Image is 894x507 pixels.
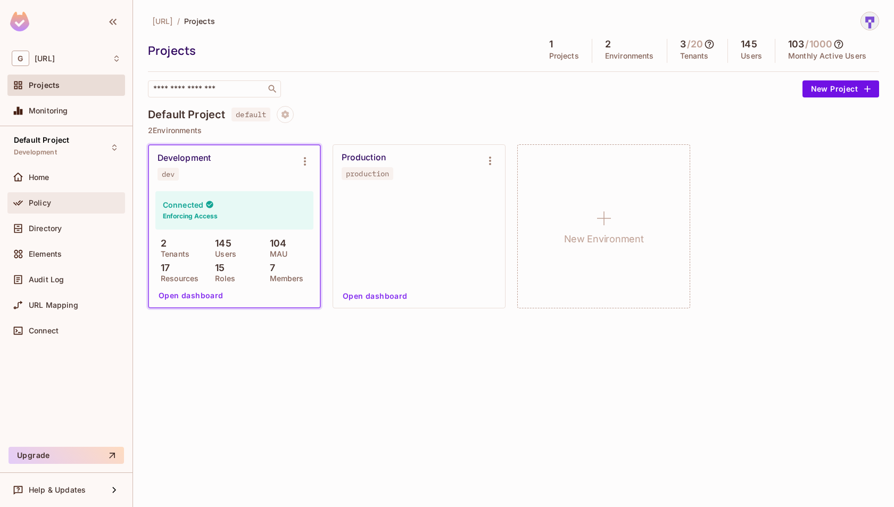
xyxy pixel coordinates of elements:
p: Resources [155,274,198,283]
span: Directory [29,224,62,233]
p: Tenants [680,52,709,60]
li: / [177,16,180,26]
h5: 3 [680,39,686,50]
img: SReyMgAAAABJRU5ErkJggg== [10,12,29,31]
span: Default Project [14,136,69,144]
button: Environment settings [479,150,501,171]
span: default [231,108,270,121]
button: Open dashboard [154,287,228,304]
p: 2 Environments [148,126,879,135]
span: Home [29,173,49,182]
div: Production [342,152,386,163]
p: Monthly Active Users [788,52,866,60]
p: Projects [549,52,579,60]
div: Projects [148,43,531,59]
p: Tenants [155,250,189,258]
p: 2 [155,238,167,249]
span: Projects [184,16,215,26]
p: 145 [210,238,231,249]
h5: 1 [549,39,553,50]
span: G [12,51,29,66]
h5: 2 [605,39,611,50]
div: Development [158,153,211,163]
p: 7 [264,263,275,273]
span: URL Mapping [29,301,78,309]
span: Help & Updates [29,486,86,494]
h5: 145 [741,39,757,50]
h5: / 20 [687,39,703,50]
button: New Project [802,80,879,97]
p: 17 [155,263,170,273]
span: Elements [29,250,62,258]
p: Environments [605,52,654,60]
p: Users [741,52,762,60]
img: sharmila@genworx.ai [861,12,879,30]
span: Workspace: genworx.ai [35,54,55,63]
div: production [346,169,389,178]
h5: / 1000 [805,39,832,50]
p: Members [264,274,304,283]
button: Upgrade [9,447,124,464]
h6: Enforcing Access [163,211,218,221]
span: Policy [29,199,51,207]
span: Development [14,148,57,157]
button: Open dashboard [338,288,412,305]
span: Projects [29,81,60,89]
p: 15 [210,263,225,273]
h4: Connected [163,200,203,210]
p: MAU [264,250,287,258]
span: [URL] [152,16,173,26]
p: 104 [264,238,287,249]
span: Project settings [277,111,294,121]
h5: 103 [788,39,804,50]
h4: Default Project [148,108,225,121]
h1: New Environment [564,231,644,247]
p: Users [210,250,236,258]
span: Connect [29,326,59,335]
span: Monitoring [29,107,68,115]
p: Roles [210,274,235,283]
button: Environment settings [294,151,316,172]
div: dev [162,170,175,178]
span: Audit Log [29,275,64,284]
